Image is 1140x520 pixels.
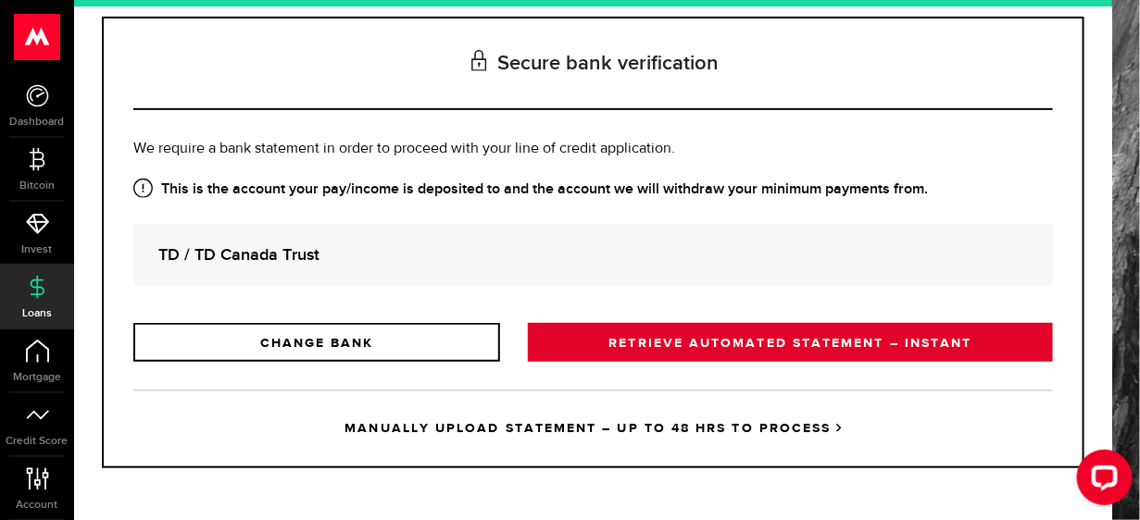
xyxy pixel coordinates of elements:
strong: TD / TD Canada Trust [158,242,1028,267]
h3: Secure bank verification [133,19,1053,110]
a: RETRIEVE AUTOMATED STATEMENT – INSTANT [528,323,1053,362]
span: We require a bank statement in order to proceed with your line of credit application. [133,142,675,156]
iframe: LiveChat chat widget [1062,442,1140,520]
a: CHANGE BANK [133,323,500,362]
strong: This is the account your pay/income is deposited to and the account we will withdraw your minimum... [133,179,1053,201]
